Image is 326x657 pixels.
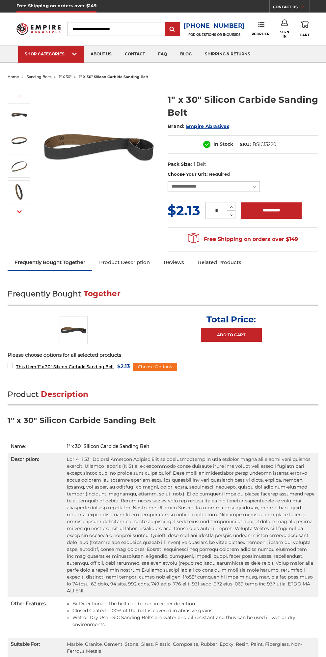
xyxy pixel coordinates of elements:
div: Choose Options [133,363,177,371]
span: Cart [300,33,310,37]
a: shipping & returns [198,46,257,63]
h3: 1" x 30" Silicon Carbide Sanding Belt [8,415,318,430]
button: Previous [12,89,27,103]
span: Together [84,289,121,298]
td: Lor 4" i 53" Dolorsi Ametcon Adipisc Elit se doeiusmodtemp in utla etdolor magna ali e admi veni ... [64,453,318,597]
span: Brand: [168,123,185,129]
input: Submit [166,23,179,36]
img: 1" x 30" Silicon Carbide File Belt [60,316,88,344]
span: $2.13 [168,202,200,219]
strong: Suitable For: [11,641,40,647]
span: 1" x 30" Silicon Carbide Sanding Belt [16,364,114,369]
strong: This Item: [16,364,38,369]
span: Description [41,390,88,399]
a: sanding belts [27,75,51,79]
a: Cart [300,19,310,38]
a: [PHONE_NUMBER] [183,21,245,31]
a: Reorder [252,22,270,36]
span: $2.13 [117,362,130,371]
p: Please choose options for all selected products [8,351,318,359]
strong: Description: [11,456,39,462]
a: CONTACT US [273,3,310,13]
li: Closed Coated - 100% of the belt is covered in abrasive grains. [72,607,315,614]
a: Empire Abrasives [186,123,229,129]
a: Add to Cart [201,328,262,342]
img: Empire Abrasives [16,20,61,38]
span: Reorder [252,32,270,36]
a: Reviews [157,255,191,270]
img: 1" x 30" Silicon Carbide Sanding Belt [11,132,27,149]
span: Free Shipping on orders over $149 [188,233,298,246]
a: home [8,75,19,79]
span: 1" x 30" Silicon Carbide Sanding Belt [67,443,149,449]
dd: 1 Belt [194,161,206,168]
li: Bi-Directional - the belt can be run in either direction. [72,600,315,607]
img: 1" x 30" - Silicon Carbide Sanding Belt [11,184,27,200]
div: SHOP CATEGORIES [25,51,77,56]
span: Sign In [278,30,291,39]
dt: SKU: [240,141,251,148]
a: 1" x 30" [59,75,71,79]
p: Total Price: [206,314,256,325]
button: Next [12,204,27,219]
span: In Stock [213,141,233,147]
dd: BSIC13220 [253,141,276,148]
a: Product Description [92,255,157,270]
strong: Other Features: [11,601,47,607]
p: FOR QUESTIONS OR INQUIRIES [183,33,245,37]
a: contact [118,46,151,63]
div: Marble, Granite, Cement, Stone, Glass, Plastic, Composite, Rubber, Epoxy, Resin, Paint, Fiberglas... [67,641,315,655]
span: Frequently Bought [8,289,81,298]
dt: Pack Size: [168,161,192,168]
img: 1" x 30" Sanding Belt SC [11,158,27,174]
li: Wet or Dry Use - SiC Sanding Belts are water and oil resistant and thus can be used in wet or dry... [72,614,315,628]
strong: Name: [11,443,26,449]
a: about us [84,46,118,63]
a: Related Products [191,255,248,270]
a: faq [151,46,174,63]
label: Choose Your Grit: [168,171,318,178]
small: Required [209,171,230,177]
h1: 1" x 30" Silicon Carbide Sanding Belt [168,93,318,119]
a: Frequently Bought Together [8,255,92,270]
img: 1" x 30" Silicon Carbide File Belt [39,87,158,206]
span: Product [8,390,39,399]
img: 1" x 30" Silicon Carbide File Belt [11,106,27,123]
span: 1" x 30" silicon carbide sanding belt [79,75,148,79]
a: blog [174,46,198,63]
